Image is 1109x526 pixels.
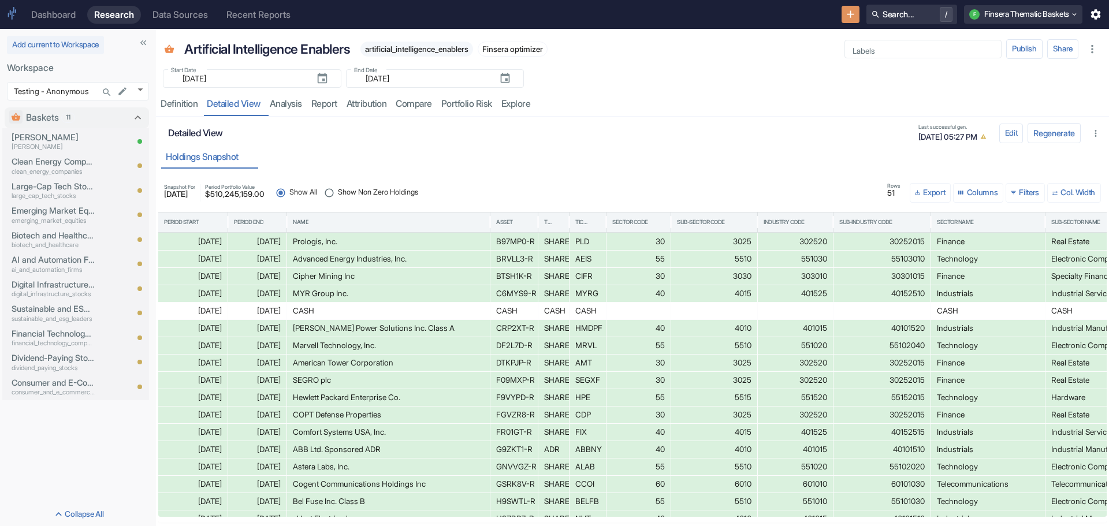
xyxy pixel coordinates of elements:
div: 55 [612,337,665,354]
button: Sort [649,217,659,227]
div: Industrials [937,441,1039,458]
div: 401525 [764,424,827,441]
a: Large-Cap Tech Stockslarge_cap_tech_stocks [12,180,95,201]
div: [DATE] [164,355,222,371]
div: 30252015 [839,372,925,389]
button: edit [114,83,131,99]
div: Baskets11 [5,107,149,128]
span: Finsera optimizer [478,44,547,54]
p: [PERSON_NAME] [12,142,95,152]
div: Recent Reports [226,9,291,20]
div: Type [544,218,552,226]
div: 4010 [677,320,751,337]
div: 55103010 [839,251,925,267]
div: PLD [575,233,600,250]
div: Cogent Communications Holdings Inc [293,476,484,493]
div: Prologis, Inc. [293,233,484,250]
div: 551030 [764,251,827,267]
div: BRVLL3-R [496,251,532,267]
div: [DATE] [164,233,222,250]
p: Baskets [26,111,59,125]
div: [DATE] [234,285,281,302]
div: Cipher Mining Inc [293,268,484,285]
div: 551020 [764,458,827,475]
label: Start Date [171,66,196,74]
div: 401525 [764,285,827,302]
p: consumer_and_e_commerce_businesses [12,387,95,397]
button: Add current to Workspace [7,36,104,54]
button: Sort [590,217,600,227]
div: Marvell Technology, Inc. [293,337,484,354]
div: FGVZR8-R [496,406,532,423]
div: 5515 [677,389,751,406]
div: 30 [612,268,665,285]
div: 55 [612,458,665,475]
button: Search... [99,84,115,100]
p: Sustainable and ESG Leaders [12,303,95,315]
div: ABB Ltd. Sponsored ADR [293,441,484,458]
div: 302520 [764,372,827,389]
div: Testing - Anonymous [7,82,149,100]
div: SHARE [544,493,563,510]
div: [DATE] [234,320,281,337]
div: 30301015 [839,268,925,285]
div: 601010 [764,476,827,493]
div: SHARE [544,476,563,493]
p: Clean Energy Companies [12,155,95,168]
div: 55152015 [839,389,925,406]
p: Artificial Intelligence Enablers [184,39,350,59]
div: Comfort Systems USA, Inc. [293,424,484,441]
div: CASH [575,303,600,319]
p: biotech_and_healthcare [12,240,95,250]
div: CRP2XT-R [496,320,532,337]
div: [DATE] [234,251,281,267]
p: AI and Automation Firms [12,253,95,266]
button: Sort [893,217,903,227]
a: Sustainable and ESG Leaderssustainable_and_esg_leaders [12,303,95,323]
div: SHARE [544,406,563,423]
div: 302520 [764,406,827,423]
div: 40 [612,441,665,458]
div: [DATE] [164,441,222,458]
p: ai_and_automation_firms [12,265,95,275]
div: 40152510 [839,285,925,302]
div: SHARE [544,355,563,371]
div: [DATE] [164,458,222,475]
div: Industry Code [764,218,805,226]
div: 5510 [677,251,751,267]
div: Sector Code [612,218,648,226]
p: emerging_market_equities [12,216,95,226]
button: Sort [513,217,524,227]
a: Clean Energy Companiesclean_energy_companies [12,155,95,176]
span: 51 [887,189,900,197]
div: FIX [575,424,600,441]
div: Holdings Snapshot [166,151,239,163]
a: Digital Infrastructure Stocksdigital_infrastructure_stocks [12,278,95,299]
div: Industrials [937,285,1039,302]
div: 60101030 [839,476,925,493]
a: analysis [265,92,307,116]
div: SHARE [544,337,563,354]
div: 3030 [677,268,751,285]
div: Name [293,218,308,226]
div: 30 [612,406,665,423]
div: Research [94,9,134,20]
div: [DATE] [234,303,281,319]
div: BTSH1K-R [496,268,532,285]
div: Telecommunications [937,476,1039,493]
button: Sort [309,217,319,227]
div: Dashboard [31,9,76,20]
div: SHARE [544,233,563,250]
div: [DATE] [164,285,222,302]
div: 30 [612,233,665,250]
h6: Detailed View [168,128,911,139]
div: Finance [937,372,1039,389]
div: [DATE] [234,355,281,371]
div: 4010 [677,441,751,458]
p: Consumer and E-Commerce Businesses [12,376,95,389]
div: 40 [612,424,665,441]
div: 3025 [677,233,751,250]
button: Publish [1006,39,1043,59]
input: yyyy-mm-dd [359,72,490,85]
div: H9SWTL-R [496,493,532,510]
